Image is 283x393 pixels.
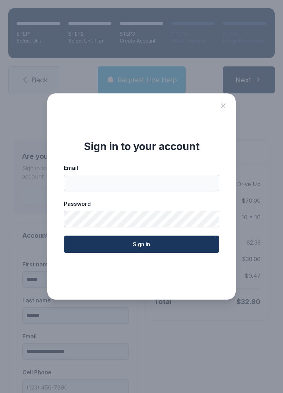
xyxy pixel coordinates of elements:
[64,175,219,191] input: Email
[64,140,219,153] div: Sign in to your account
[219,102,227,110] button: Close sign in modal
[64,200,219,208] div: Password
[64,211,219,227] input: Password
[64,164,219,172] div: Email
[133,240,150,248] span: Sign in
